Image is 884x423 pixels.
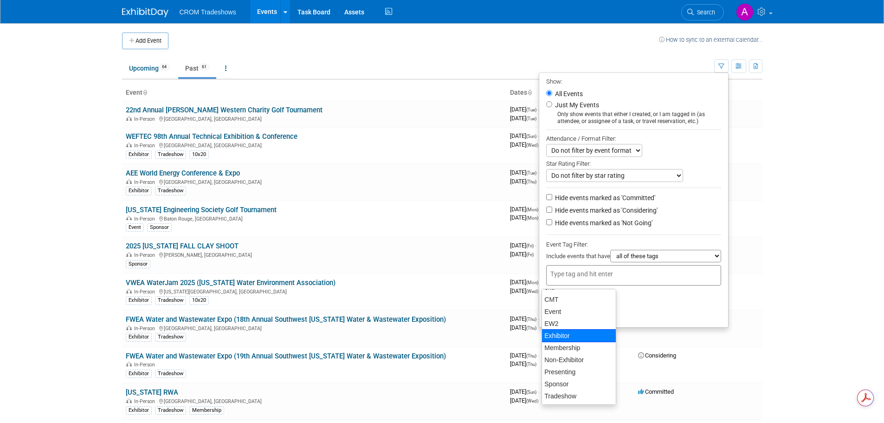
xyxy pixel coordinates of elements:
span: 64 [159,64,169,71]
img: In-Person Event [126,398,132,403]
div: Star Rating Filter: [546,157,721,169]
div: [GEOGRAPHIC_DATA], [GEOGRAPHIC_DATA] [126,324,503,332]
th: Dates [506,85,634,101]
span: [DATE] [510,315,539,322]
span: (Mon) [526,207,538,212]
span: - [538,106,539,113]
div: Non-Exhibitor [542,354,616,366]
span: - [538,132,539,139]
div: Exhibitor [126,187,152,195]
a: [US_STATE] Engineering Society Golf Tournament [126,206,277,214]
span: [DATE] [510,397,538,404]
a: Past61 [178,59,216,77]
span: 61 [199,64,209,71]
span: [DATE] [510,287,538,294]
div: Exhibitor [126,150,152,159]
img: ExhibitDay [122,8,168,17]
a: [US_STATE] RWA [126,388,178,397]
span: In-Person [134,143,158,149]
span: (Mon) [526,215,538,221]
div: Exhibitor [126,296,152,305]
span: Search [694,9,715,16]
div: Tradeshow [155,370,186,378]
div: EW2 [542,318,616,330]
a: Sort by Event Name [142,89,147,96]
span: (Sun) [526,390,536,395]
span: [DATE] [510,115,536,122]
a: VWEA WaterJam 2025 ([US_STATE] Water Environment Association) [126,279,336,287]
span: (Thu) [526,353,536,358]
div: Event [126,223,144,232]
a: Search [681,4,724,20]
span: (Thu) [526,317,536,322]
div: Tradeshow [155,296,186,305]
a: 2025 [US_STATE] FALL CLAY SHOOT [126,242,239,250]
span: [DATE] [510,279,541,286]
a: How to sync to an external calendar... [659,36,762,43]
span: Committed [638,388,674,395]
span: - [538,352,539,359]
div: Show: [546,75,721,87]
div: [GEOGRAPHIC_DATA], [GEOGRAPHIC_DATA] [126,141,503,149]
a: FWEA Water and Wastewater Expo (19th Annual Southwest [US_STATE] Water & Wastewater Exposition) [126,352,446,360]
span: In-Person [134,216,158,222]
div: Membership [189,406,224,415]
input: Type tag and hit enter [550,269,625,279]
div: Attendance / Format Filter: [546,133,721,144]
span: [DATE] [510,106,539,113]
img: In-Person Event [126,362,132,366]
span: [DATE] [510,360,536,367]
div: Tradeshow [155,150,186,159]
a: 22nd Annual [PERSON_NAME] Western Charity Golf Tournament [126,106,323,114]
span: In-Person [134,325,158,332]
img: Alicia Walker [736,3,754,21]
span: [DATE] [510,324,536,331]
span: (Thu) [526,362,536,367]
th: Event [122,85,506,101]
span: - [538,315,539,322]
span: (Fri) [526,252,534,257]
div: Exhibitor [126,370,152,378]
span: (Fri) [526,243,534,248]
label: Hide events marked as 'Considering' [553,206,658,215]
a: FWEA Water and Wastewater Expo (18th Annual Southwest [US_STATE] Water & Wastewater Exposition) [126,315,446,324]
a: AEE World Energy Conference & Expo [126,169,240,177]
span: [DATE] [510,242,536,249]
a: WEFTEC 98th Annual Technical Exhibition & Conference [126,132,297,141]
span: In-Person [134,289,158,295]
span: [DATE] [510,141,538,148]
div: [PERSON_NAME], [GEOGRAPHIC_DATA] [126,251,503,258]
div: Tradeshow [155,187,186,195]
span: In-Person [134,362,158,368]
span: - [538,388,539,395]
span: [DATE] [510,206,541,213]
div: Presenting [542,366,616,378]
span: - [538,169,539,176]
label: All Events [553,91,583,97]
div: Tradeshow [542,390,616,402]
span: [DATE] [510,352,539,359]
div: [GEOGRAPHIC_DATA], [GEOGRAPHIC_DATA] [126,115,503,122]
div: Sponsor [147,223,172,232]
div: 10x20 [189,150,209,159]
span: In-Person [134,252,158,258]
div: Tradeshow [155,406,186,415]
span: [DATE] [510,178,536,185]
div: Event Tag Filter: [546,239,721,250]
div: Sponsor [542,378,616,390]
label: Just My Events [553,100,599,110]
span: In-Person [134,179,158,185]
span: CROM Tradeshows [180,8,236,16]
div: Event [542,306,616,318]
span: [DATE] [510,388,539,395]
div: [US_STATE][GEOGRAPHIC_DATA], [GEOGRAPHIC_DATA] [126,287,503,295]
div: Baton Rouge, [GEOGRAPHIC_DATA] [126,215,503,222]
img: In-Person Event [126,179,132,184]
div: Membership [542,342,616,354]
img: In-Person Event [126,143,132,147]
img: In-Person Event [126,216,132,221]
div: 10x20 [189,296,209,305]
span: (Thu) [526,325,536,331]
span: [DATE] [510,132,539,139]
span: Considering [638,352,676,359]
